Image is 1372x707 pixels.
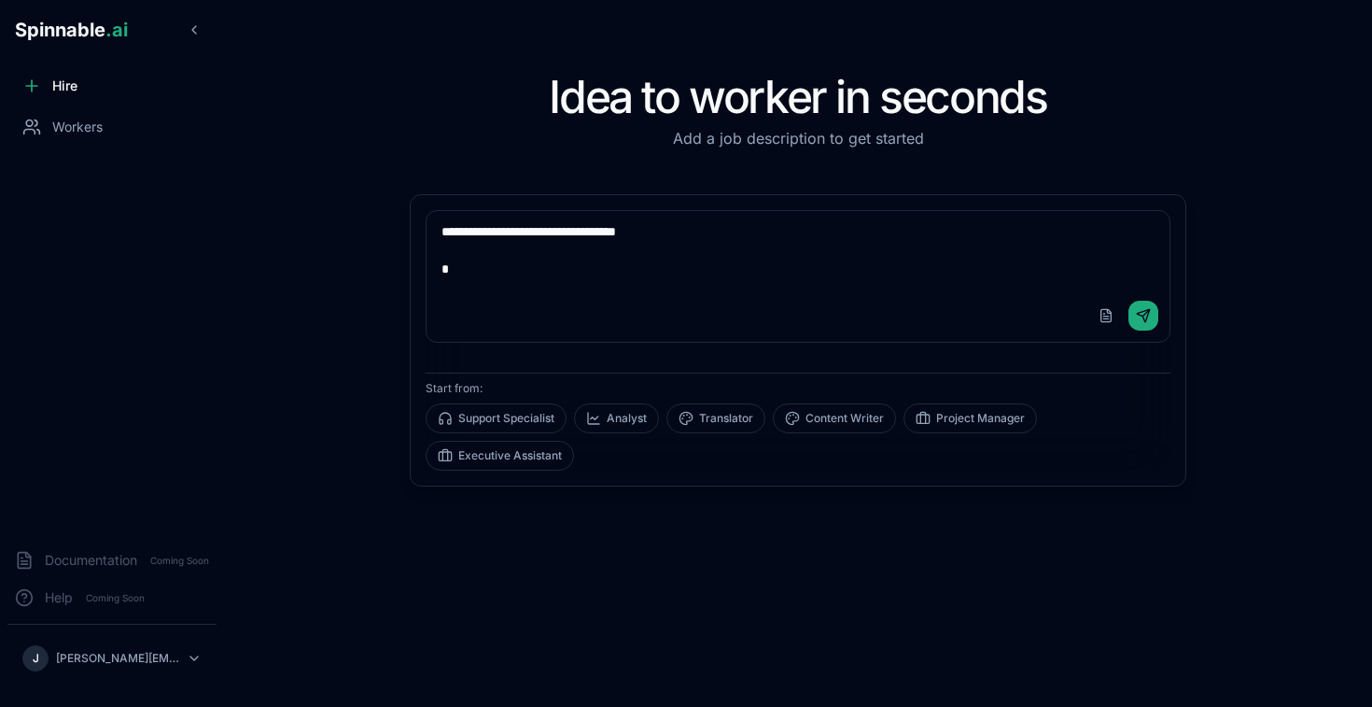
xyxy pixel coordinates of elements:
span: .ai [105,19,128,41]
button: Executive Assistant [426,441,574,471]
span: Documentation [45,551,137,570]
p: [PERSON_NAME][EMAIL_ADDRESS][DOMAIN_NAME] [56,651,179,666]
button: Analyst [574,403,659,433]
span: Coming Soon [80,589,150,607]
p: Add a job description to get started [410,127,1186,149]
span: Coming Soon [145,552,215,570]
p: Start from: [426,381,1170,396]
span: J [33,651,39,666]
span: Workers [52,118,103,136]
h1: Idea to worker in seconds [410,75,1186,120]
span: Help [45,588,73,607]
button: J[PERSON_NAME][EMAIL_ADDRESS][DOMAIN_NAME] [15,640,209,677]
button: Content Writer [773,403,896,433]
button: Project Manager [903,403,1037,433]
button: Support Specialist [426,403,567,433]
span: Hire [52,77,77,95]
button: Translator [666,403,765,433]
span: Spinnable [15,19,128,41]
